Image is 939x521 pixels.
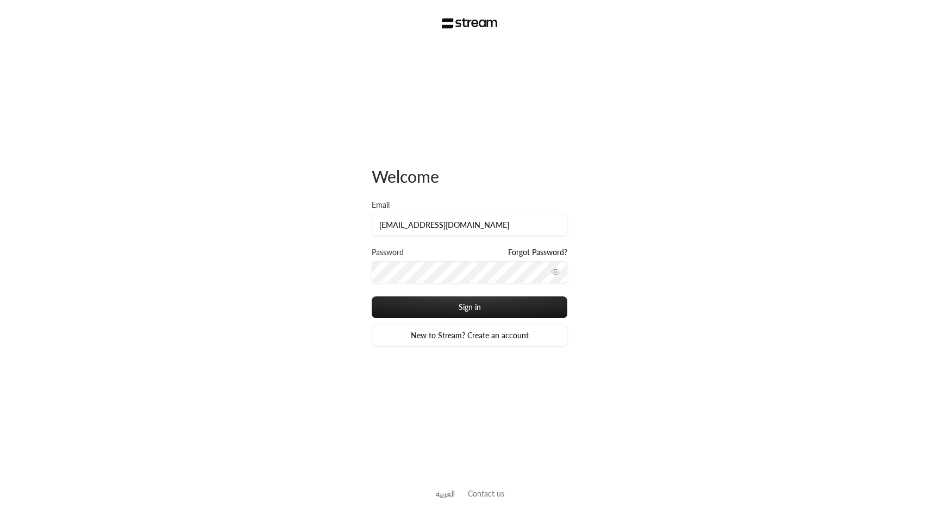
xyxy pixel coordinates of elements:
a: New to Stream? Create an account [372,325,567,346]
label: Password [372,247,404,258]
button: Sign in [372,296,567,318]
a: Forgot Password? [508,247,567,258]
span: Welcome [372,166,439,186]
a: Contact us [468,489,504,498]
button: Contact us [468,488,504,499]
label: Email [372,200,390,210]
button: toggle password visibility [547,263,564,281]
img: Stream Logo [442,18,498,29]
a: العربية [435,483,455,504]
